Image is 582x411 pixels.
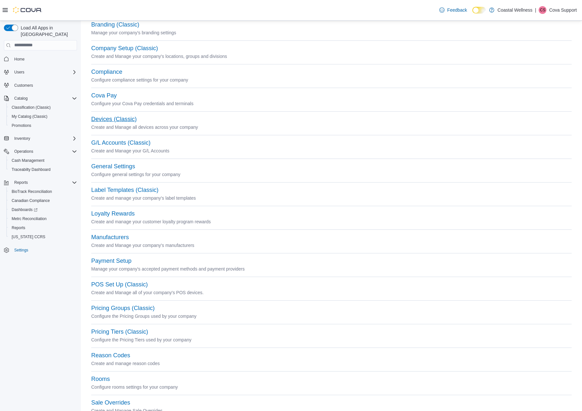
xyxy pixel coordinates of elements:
button: Rooms [91,376,110,383]
span: Dashboards [12,207,38,212]
a: [US_STATE] CCRS [9,233,48,241]
span: Customers [12,81,77,89]
button: Canadian Compliance [6,196,80,205]
button: Operations [12,148,36,155]
span: Reports [9,224,77,232]
span: Canadian Compliance [12,198,50,203]
button: Catalog [1,94,80,103]
input: Dark Mode [472,7,486,14]
span: My Catalog (Classic) [9,113,77,120]
p: Create and manage your customer loyalty program rewards [91,218,572,226]
span: [US_STATE] CCRS [12,234,45,239]
span: Home [14,57,25,62]
span: Inventory [14,136,30,141]
button: Home [1,54,80,64]
button: Inventory [12,135,33,142]
p: Configure the Pricing Groups used by your company [91,312,572,320]
span: BioTrack Reconciliation [12,189,52,194]
nav: Complex example [4,52,77,272]
p: Create and manage reason codes [91,360,572,367]
button: Promotions [6,121,80,130]
button: Classification (Classic) [6,103,80,112]
span: Catalog [14,96,27,101]
a: Home [12,55,27,63]
button: Compliance [91,69,122,75]
button: Reports [6,223,80,232]
a: Dashboards [9,206,40,214]
button: Devices (Classic) [91,116,137,123]
span: Cash Management [12,158,44,163]
button: Pricing Tiers (Classic) [91,328,148,335]
a: BioTrack Reconciliation [9,188,55,195]
button: Metrc Reconciliation [6,214,80,223]
p: Coastal Wellness [498,6,533,14]
a: Canadian Compliance [9,197,52,205]
span: Feedback [447,7,467,13]
button: Payment Setup [91,258,131,264]
a: Settings [12,246,31,254]
a: Cash Management [9,157,47,164]
button: Settings [1,245,80,255]
span: Traceabilty Dashboard [9,166,77,173]
a: Feedback [437,4,469,17]
span: Settings [14,248,28,253]
div: Cova Support [539,6,546,14]
p: Configure compliance settings for your company [91,76,572,84]
a: Customers [12,82,36,89]
p: Cova Support [549,6,577,14]
img: Cova [13,7,42,13]
a: Metrc Reconciliation [9,215,49,223]
span: Dashboards [9,206,77,214]
span: Customers [14,83,33,88]
span: BioTrack Reconciliation [9,188,77,195]
button: Reports [12,179,30,186]
a: Classification (Classic) [9,104,53,111]
button: Traceabilty Dashboard [6,165,80,174]
p: Create and manage your company's label templates [91,194,572,202]
button: Branding (Classic) [91,21,139,28]
span: Traceabilty Dashboard [12,167,50,172]
span: Reports [14,180,28,185]
p: Create and Manage all devices across your company [91,123,572,131]
button: Operations [1,147,80,156]
p: Manage your company's accepted payment methods and payment providers [91,265,572,273]
button: Pricing Groups (Classic) [91,305,155,312]
span: Reports [12,225,25,230]
span: Metrc Reconciliation [9,215,77,223]
p: Create and Manage your company's manufacturers [91,241,572,249]
span: Load All Apps in [GEOGRAPHIC_DATA] [18,25,77,38]
span: Metrc Reconciliation [12,216,47,221]
a: Dashboards [6,205,80,214]
button: Users [1,68,80,77]
p: Create and Manage all of your company's POS devices. [91,289,572,296]
span: Users [14,70,24,75]
span: Canadian Compliance [9,197,77,205]
p: Configure the Pricing Tiers used by your company [91,336,572,344]
span: Settings [12,246,77,254]
a: Reports [9,224,28,232]
p: Configure rooms settings for your company [91,383,572,391]
span: CS [540,6,545,14]
button: BioTrack Reconciliation [6,187,80,196]
span: Home [12,55,77,63]
span: Inventory [12,135,77,142]
span: Reports [12,179,77,186]
a: Promotions [9,122,34,129]
a: My Catalog (Classic) [9,113,50,120]
button: Cova Pay [91,92,117,99]
button: Loyalty Rewards [91,210,135,217]
button: Label Templates (Classic) [91,187,159,194]
button: Catalog [12,94,30,102]
span: Classification (Classic) [12,105,51,110]
a: Traceabilty Dashboard [9,166,53,173]
button: Manufacturers [91,234,129,241]
button: My Catalog (Classic) [6,112,80,121]
span: Operations [12,148,77,155]
p: | [535,6,536,14]
button: Customers [1,81,80,90]
p: Configure general settings for your company [91,171,572,178]
span: Catalog [12,94,77,102]
span: Washington CCRS [9,233,77,241]
button: Cash Management [6,156,80,165]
